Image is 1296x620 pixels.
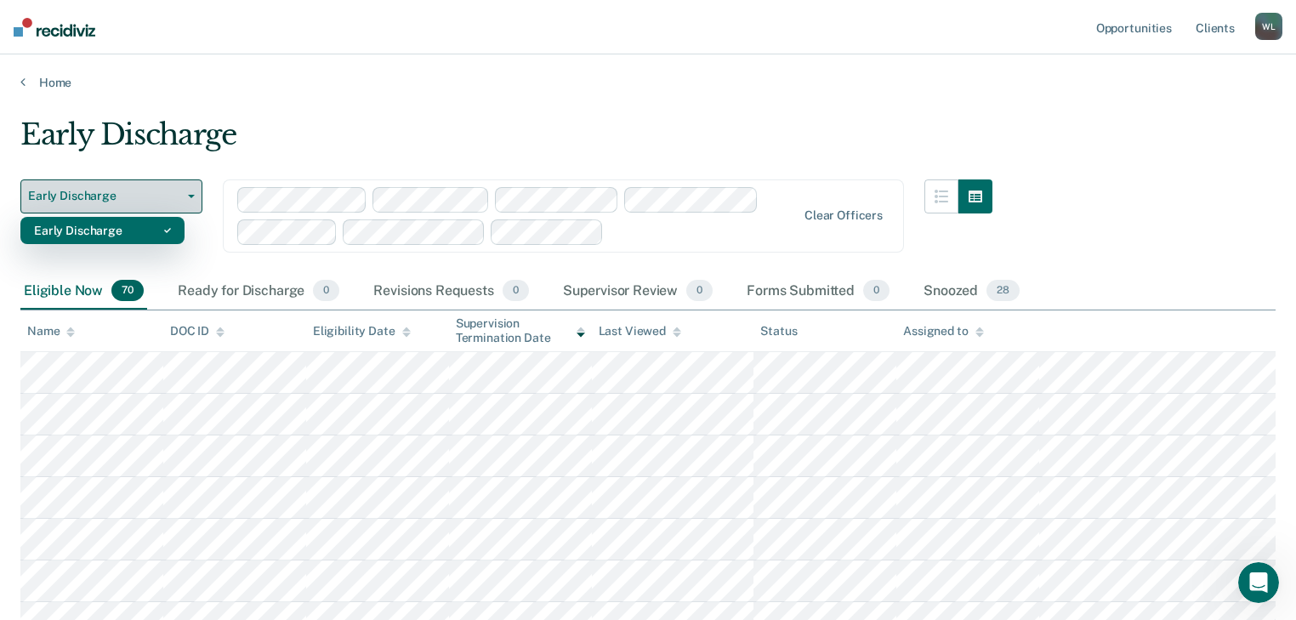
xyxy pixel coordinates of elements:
span: 0 [863,280,890,302]
div: Revisions Requests0 [370,273,531,310]
span: 0 [503,280,529,302]
button: WL [1255,13,1282,40]
div: Eligible Now70 [20,273,147,310]
span: 0 [686,280,713,302]
iframe: Intercom live chat [1238,562,1279,603]
div: Supervisor Review0 [560,273,717,310]
div: Snoozed28 [920,273,1023,310]
div: Eligibility Date [313,324,411,338]
a: Home [20,75,1276,90]
span: 70 [111,280,144,302]
div: Early Discharge [34,217,171,244]
div: Forms Submitted0 [743,273,893,310]
button: Early Discharge [20,179,202,213]
span: 28 [986,280,1020,302]
div: DOC ID [170,324,225,338]
div: Assigned to [903,324,983,338]
span: Early Discharge [28,189,181,203]
div: Status [760,324,797,338]
div: Supervision Termination Date [456,316,585,345]
img: Recidiviz [14,18,95,37]
div: Ready for Discharge0 [174,273,343,310]
span: 0 [313,280,339,302]
div: Last Viewed [599,324,681,338]
div: W L [1255,13,1282,40]
div: Name [27,324,75,338]
div: Early Discharge [20,117,992,166]
div: Clear officers [804,208,883,223]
